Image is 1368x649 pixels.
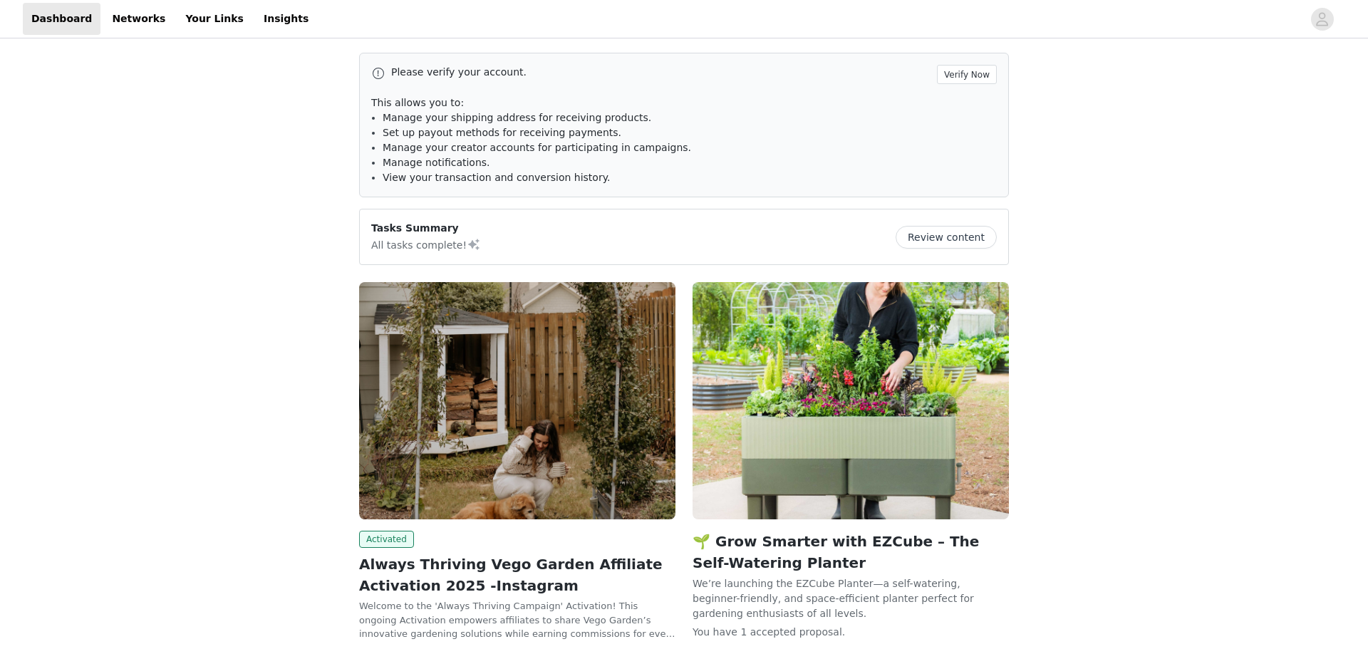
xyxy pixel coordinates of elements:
[896,226,997,249] button: Review content
[383,172,610,183] span: View your transaction and conversion history.
[359,282,675,519] img: Vego Garden
[371,95,997,110] p: This allows you to:
[359,531,414,548] span: Activated
[383,112,651,123] span: Manage your shipping address for receiving products.
[693,625,1009,640] p: You have 1 accepted proposal .
[391,65,931,80] p: Please verify your account.
[371,221,481,236] p: Tasks Summary
[371,236,481,253] p: All tasks complete!
[693,531,1009,573] h2: 🌱 Grow Smarter with EZCube – The Self-Watering Planter
[255,3,317,35] a: Insights
[937,65,997,84] button: Verify Now
[359,554,675,596] h2: Always Thriving Vego Garden Affiliate Activation 2025 -Instagram
[383,157,490,168] span: Manage notifications.
[693,282,1009,519] img: Vego Garden
[383,127,621,138] span: Set up payout methods for receiving payments.
[1315,8,1329,31] div: avatar
[359,599,675,641] p: Welcome to the 'Always Thriving Campaign' Activation! This ongoing Activation empowers affiliates...
[383,142,691,153] span: Manage your creator accounts for participating in campaigns.
[693,576,1009,619] p: We’re launching the EZCube Planter—a self-watering, beginner-friendly, and space-efficient plante...
[177,3,252,35] a: Your Links
[103,3,174,35] a: Networks
[23,3,100,35] a: Dashboard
